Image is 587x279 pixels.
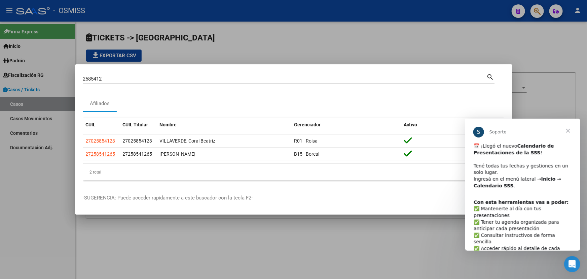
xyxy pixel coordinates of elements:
[294,122,321,127] span: Gerenciador
[86,138,115,144] span: 27025854123
[401,118,504,132] datatable-header-cell: Activo
[123,138,152,144] span: 27025854123
[86,151,115,157] span: 27258541265
[83,194,504,202] p: -SUGERENCIA: Puede acceder rapidamente a este buscador con la tecla F2-
[8,81,103,86] b: Con esta herramientas vas a poder:
[120,118,157,132] datatable-header-cell: CUIL Titular
[157,118,292,132] datatable-header-cell: Nombre
[83,164,504,181] div: 2 total
[90,100,110,107] div: Afiliados
[160,122,177,127] span: Nombre
[8,81,107,160] div: ​✅ Mantenerte al día con tus presentaciones ✅ Tener tu agenda organizada para anticipar cada pres...
[564,256,580,272] iframe: Intercom live chat
[160,150,289,158] div: [PERSON_NAME]
[86,122,96,127] span: CUIL
[83,118,120,132] datatable-header-cell: CUIL
[123,122,148,127] span: CUIL Titular
[404,122,417,127] span: Activo
[123,151,152,157] span: 27258541265
[160,137,289,145] div: VILLAVERDE, Coral Beatriz
[294,151,320,157] span: B15 - Boreal
[292,118,401,132] datatable-header-cell: Gerenciador
[465,119,580,251] iframe: Intercom live chat mensaje
[487,72,494,81] mat-icon: search
[294,138,318,144] span: R01 - Roisa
